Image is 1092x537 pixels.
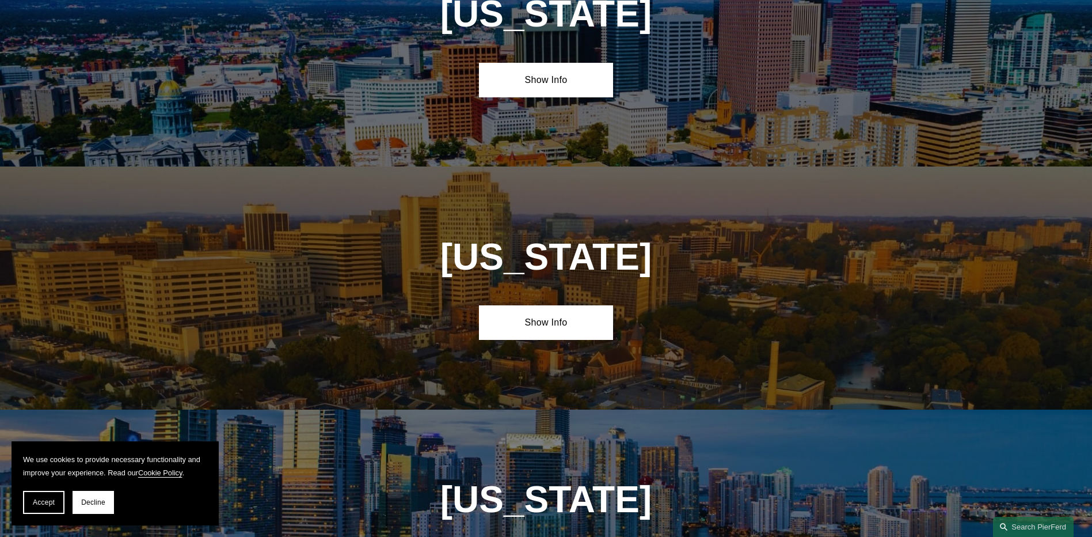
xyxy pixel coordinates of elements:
[479,63,613,97] a: Show Info
[81,498,105,506] span: Decline
[993,517,1074,537] a: Search this site
[479,305,613,340] a: Show Info
[23,453,207,479] p: We use cookies to provide necessary functionality and improve your experience. Read our .
[23,491,64,514] button: Accept
[33,498,55,506] span: Accept
[378,236,714,278] h1: [US_STATE]
[73,491,114,514] button: Decline
[412,479,680,521] h1: [US_STATE]
[12,441,219,525] section: Cookie banner
[138,468,182,477] a: Cookie Policy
